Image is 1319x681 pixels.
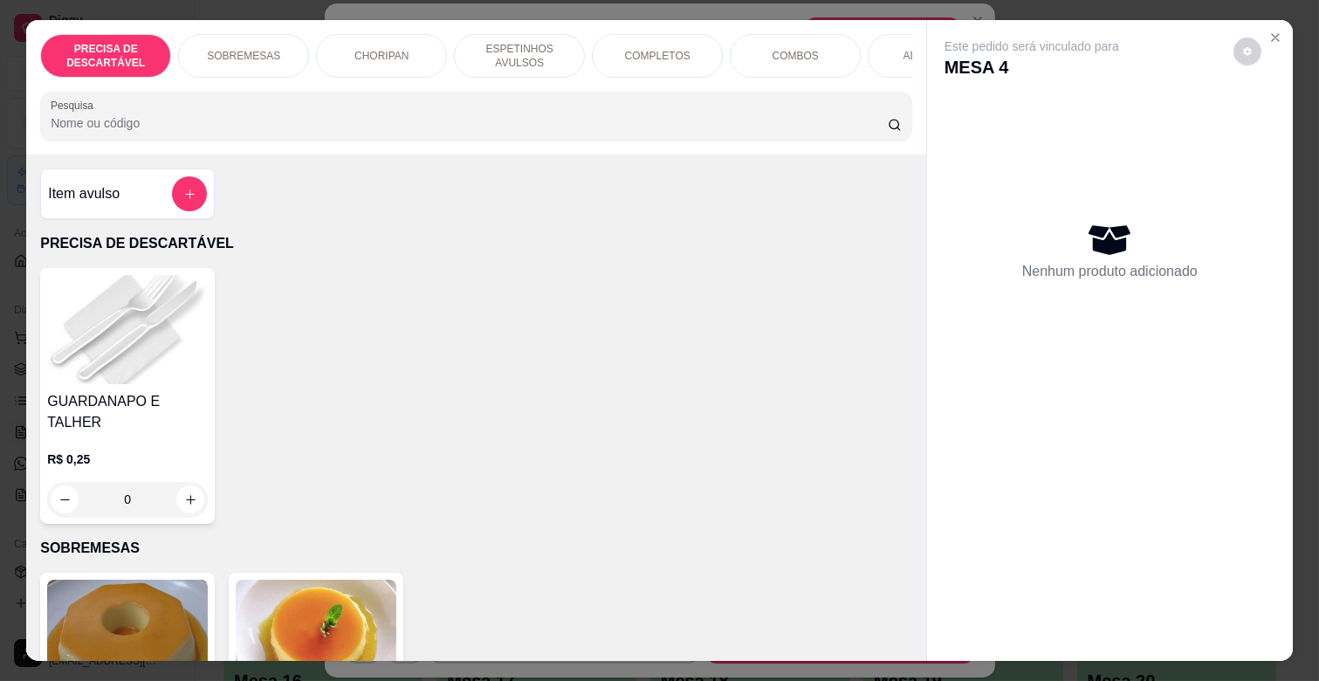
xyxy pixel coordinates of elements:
[945,55,1119,79] p: MESA 4
[51,98,100,113] label: Pesquisa
[207,49,280,63] p: SOBREMESAS
[47,275,208,384] img: product-image
[1233,38,1261,65] button: decrease-product-quantity
[40,233,912,254] p: PRECISA DE DESCARTÁVEL
[1022,261,1198,282] p: Nenhum produto adicionado
[55,42,156,70] p: PRECISA DE DESCARTÁVEL
[172,176,207,211] button: add-separate-item
[469,42,570,70] p: ESPETINHOS AVULSOS
[625,49,690,63] p: COMPLETOS
[903,49,964,63] p: ADICIONAIS
[1261,24,1289,52] button: Close
[773,49,819,63] p: COMBOS
[48,183,120,204] h4: Item avulso
[354,49,409,63] p: CHORIPAN
[47,391,208,433] h4: GUARDANAPO E TALHER
[40,538,912,559] p: SOBREMESAS
[945,38,1119,55] p: Este pedido será vinculado para
[47,451,208,468] p: R$ 0,25
[51,114,888,132] input: Pesquisa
